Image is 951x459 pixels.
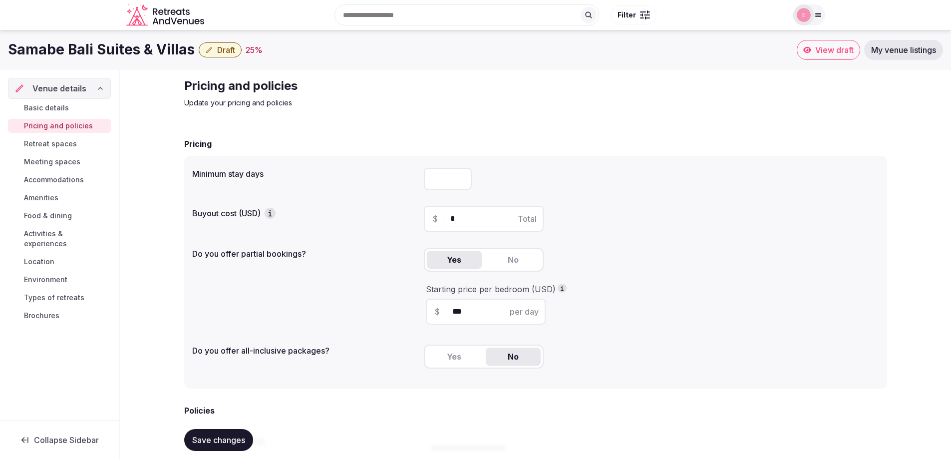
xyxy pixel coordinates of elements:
a: Visit the homepage [126,4,206,26]
button: Yes [427,251,482,269]
button: 25% [246,44,263,56]
span: Filter [618,10,636,20]
span: Total [518,213,537,225]
svg: Retreats and Venues company logo [126,4,206,26]
button: Filter [611,5,656,24]
button: No [486,251,541,269]
a: Basic details [8,101,111,115]
a: Food & dining [8,209,111,223]
span: Activities & experiences [24,229,107,249]
button: Collapse Sidebar [8,429,111,451]
span: Venue details [32,82,86,94]
button: Draft [199,42,242,57]
span: Meeting spaces [24,157,80,167]
button: Yes [427,348,482,366]
label: Do you offer all-inclusive packages? [192,347,416,355]
span: Draft [217,45,235,55]
h2: Pricing and policies [184,78,520,94]
img: events3 [797,8,811,22]
span: Amenities [24,193,58,203]
a: Environment [8,273,111,287]
label: Buyout cost (USD) [192,208,416,219]
a: Activities & experiences [8,227,111,251]
a: Meeting spaces [8,155,111,169]
span: Brochures [24,311,59,321]
span: Accommodations [24,175,84,185]
a: Pricing and policies [8,119,111,133]
span: Collapse Sidebar [34,435,99,445]
span: Location [24,257,54,267]
span: Environment [24,275,67,285]
a: Amenities [8,191,111,205]
label: Do you offer partial bookings? [192,250,416,258]
label: Minimum stay days [192,170,416,178]
span: Types of retreats [24,293,84,303]
span: Retreat spaces [24,139,77,149]
a: Brochures [8,309,111,323]
span: Save changes [192,435,245,445]
button: Buyout cost (USD) [265,208,276,219]
span: Pricing and policies [24,121,93,131]
a: Location [8,255,111,269]
span: My venue listings [871,45,936,55]
span: Basic details [24,103,69,113]
span: View draft [815,45,854,55]
div: Starting price per bedroom (USD) [426,284,877,295]
h2: Policies [184,405,215,417]
a: Retreat spaces [8,137,111,151]
span: Food & dining [24,211,72,221]
a: View draft [797,40,860,60]
button: No [486,348,541,366]
h2: Pricing [184,138,212,150]
h1: Samabe Bali Suites & Villas [8,40,195,59]
div: 25 % [246,44,263,56]
button: Save changes [184,429,253,451]
a: Types of retreats [8,291,111,305]
p: Update your pricing and policies [184,98,520,108]
a: Accommodations [8,173,111,187]
span: per day [510,306,539,318]
span: $ [433,213,438,225]
a: My venue listings [864,40,943,60]
span: $ [435,306,440,318]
